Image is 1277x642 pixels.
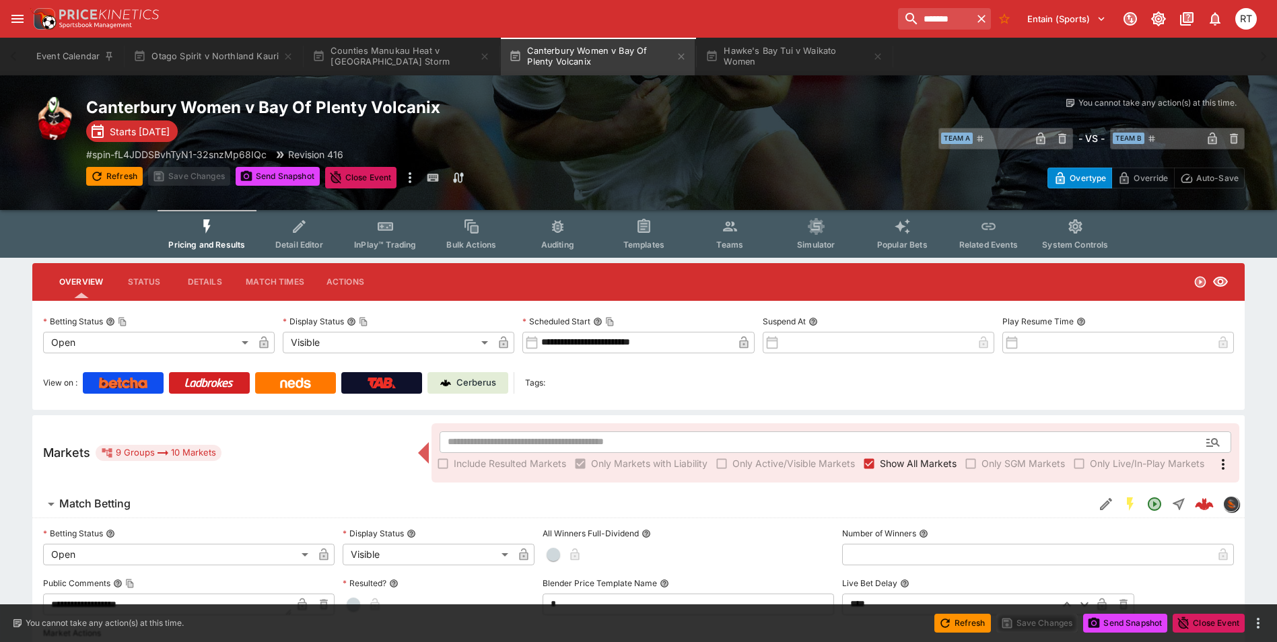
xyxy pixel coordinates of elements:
[43,544,313,565] div: Open
[900,579,909,588] button: Live Bet Delay
[402,167,418,188] button: more
[1070,171,1106,185] p: Overtype
[525,372,545,394] label: Tags:
[642,529,651,538] button: All Winners Full-Dividend
[283,316,344,327] p: Display Status
[275,240,323,250] span: Detail Editor
[1076,317,1086,326] button: Play Resume Time
[1215,456,1231,472] svg: More
[325,167,397,188] button: Close Event
[368,378,396,388] img: TabNZ
[125,579,135,588] button: Copy To Clipboard
[113,579,123,588] button: Public CommentsCopy To Clipboard
[1094,492,1118,516] button: Edit Detail
[110,124,170,139] p: Starts [DATE]
[86,167,143,186] button: Refresh
[43,372,77,394] label: View on :
[1201,430,1225,454] button: Open
[359,317,368,326] button: Copy To Clipboard
[934,614,991,633] button: Refresh
[168,240,245,250] span: Pricing and Results
[1078,97,1237,109] p: You cannot take any action(s) at this time.
[99,378,147,388] img: Betcha
[941,133,973,144] span: Team A
[732,456,855,470] span: Only Active/Visible Markets
[919,529,928,538] button: Number of Winners
[43,577,110,589] p: Public Comments
[86,97,666,118] h2: Copy To Clipboard
[427,372,508,394] a: Cerberus
[593,317,602,326] button: Scheduled StartCopy To Clipboard
[59,497,131,511] h6: Match Betting
[184,378,234,388] img: Ladbrokes
[125,38,302,75] button: Otago Spirit v Northland Kauri
[343,577,386,589] p: Resulted?
[543,577,657,589] p: Blender Price Template Name
[106,317,115,326] button: Betting StatusCopy To Clipboard
[716,240,743,250] span: Teams
[697,38,891,75] button: Hawke's Bay Tui v Waikato Women
[86,147,267,162] p: Copy To Clipboard
[1212,274,1229,290] svg: Visible
[236,167,320,186] button: Send Snapshot
[407,529,416,538] button: Display Status
[1042,240,1108,250] span: System Controls
[43,445,90,460] h5: Markets
[1196,171,1239,185] p: Auto-Save
[591,456,707,470] span: Only Markets with Liability
[43,316,103,327] p: Betting Status
[48,266,114,298] button: Overview
[43,332,253,353] div: Open
[118,317,127,326] button: Copy To Clipboard
[59,9,159,20] img: PriceKinetics
[1047,168,1112,188] button: Overtype
[440,378,451,388] img: Cerberus
[842,577,897,589] p: Live Bet Delay
[114,266,174,298] button: Status
[283,332,493,353] div: Visible
[1174,168,1245,188] button: Auto-Save
[174,266,235,298] button: Details
[605,317,615,326] button: Copy To Clipboard
[543,528,639,539] p: All Winners Full-Dividend
[1146,7,1171,31] button: Toggle light/dark mode
[343,528,404,539] p: Display Status
[235,266,315,298] button: Match Times
[1231,4,1261,34] button: Richard Tatton
[1191,491,1218,518] a: 0f3ccf83-3cdb-4b63-a55e-6f6e75925e2e
[347,317,356,326] button: Display StatusCopy To Clipboard
[1223,496,1239,512] div: sportingsolutions
[1250,615,1266,631] button: more
[981,456,1065,470] span: Only SGM Markets
[1195,495,1214,513] div: 0f3ccf83-3cdb-4b63-a55e-6f6e75925e2e
[1194,275,1207,289] svg: Open
[1173,614,1245,633] button: Close Event
[32,97,75,140] img: rugby_union.png
[1002,316,1074,327] p: Play Resume Time
[1235,8,1257,30] div: Richard Tatton
[32,491,1094,518] button: Match Betting
[797,240,835,250] span: Simulator
[959,240,1018,250] span: Related Events
[842,528,916,539] p: Number of Winners
[30,5,57,32] img: PriceKinetics Logo
[1146,496,1163,512] svg: Open
[158,210,1119,258] div: Event type filters
[304,38,498,75] button: Counties Manukau Heat v [GEOGRAPHIC_DATA] Storm
[43,528,103,539] p: Betting Status
[1047,168,1245,188] div: Start From
[389,579,399,588] button: Resulted?
[59,22,132,28] img: Sportsbook Management
[101,445,216,461] div: 9 Groups 10 Markets
[1090,456,1204,470] span: Only Live/In-Play Markets
[5,7,30,31] button: open drawer
[354,240,416,250] span: InPlay™ Trading
[1078,131,1105,145] h6: - VS -
[446,240,496,250] span: Bulk Actions
[315,266,376,298] button: Actions
[1203,7,1227,31] button: Notifications
[808,317,818,326] button: Suspend At
[898,8,972,30] input: search
[26,617,184,629] p: You cannot take any action(s) at this time.
[541,240,574,250] span: Auditing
